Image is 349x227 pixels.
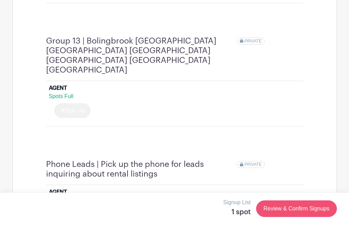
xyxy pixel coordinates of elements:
[49,93,73,99] span: Spots Full
[49,84,67,92] div: AGENT
[244,162,262,167] span: PRIVATE
[223,198,251,207] p: Signup List
[223,208,251,216] h5: 1 spot
[49,188,67,196] div: AGENT
[256,200,337,217] a: Review & Confirm Signups
[46,160,237,179] h4: Phone Leads | Pick up the phone for leads inquiring about rental listings
[46,36,237,75] h4: Group 13 | Bolingbrook [GEOGRAPHIC_DATA] [GEOGRAPHIC_DATA] [GEOGRAPHIC_DATA] [GEOGRAPHIC_DATA] [G...
[244,39,262,44] span: PRIVATE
